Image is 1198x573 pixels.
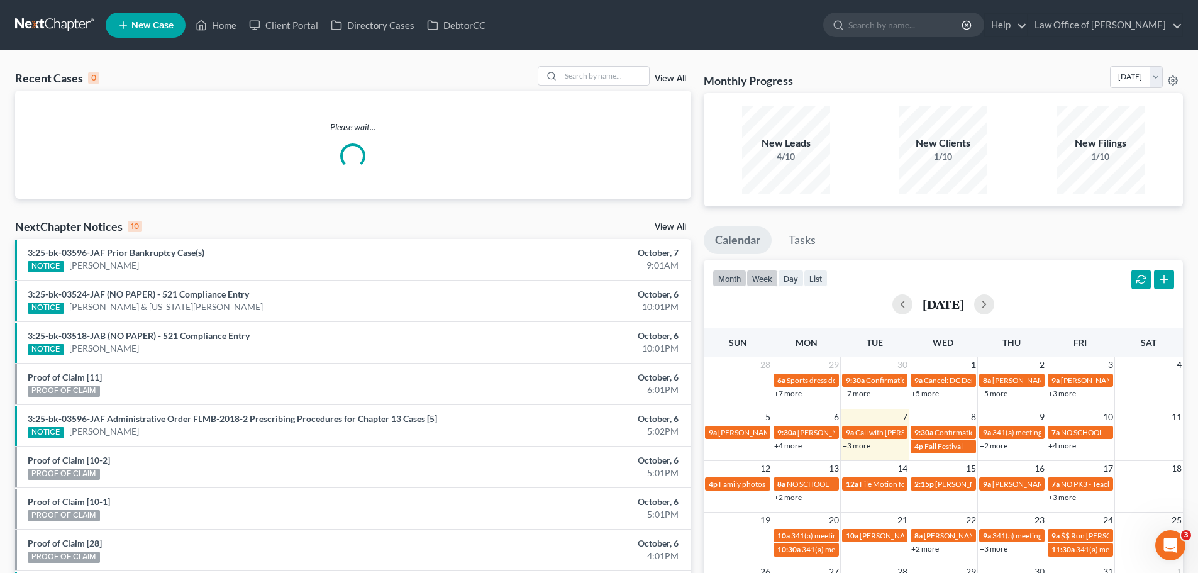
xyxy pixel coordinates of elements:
span: 9a [914,376,923,385]
div: Recent Cases [15,70,99,86]
span: 8a [777,479,785,489]
span: 19 [759,513,772,528]
span: 7 [901,409,909,425]
h2: [DATE] [923,298,964,311]
a: [PERSON_NAME] & [US_STATE][PERSON_NAME] [69,301,263,313]
span: 17 [1102,461,1114,476]
span: 23 [1033,513,1046,528]
div: 10 [128,221,142,232]
span: 341(a) meeting for [PERSON_NAME] [992,428,1114,437]
a: Help [985,14,1027,36]
span: 341(a) meeting for [PERSON_NAME] [1076,545,1197,554]
a: 3:25-bk-03596-JAF Administrative Order FLMB-2018-2 Prescribing Procedures for Chapter 13 Cases [5] [28,413,437,424]
span: 9a [983,531,991,540]
span: [PERSON_NAME] on-site training [924,531,1034,540]
div: 1/10 [1057,150,1145,163]
span: 22 [965,513,977,528]
span: 9a [983,479,991,489]
span: 4 [1175,357,1183,372]
a: Proof of Claim [10-2] [28,455,110,465]
div: New Filings [1057,136,1145,150]
a: +7 more [774,389,802,398]
a: +7 more [843,389,870,398]
span: 9:30a [914,428,933,437]
span: 24 [1102,513,1114,528]
span: Sun [729,337,747,348]
span: Confirmation hearing for [PERSON_NAME] [935,428,1077,437]
a: 3:25-bk-03524-JAF (NO PAPER) - 521 Compliance Entry [28,289,249,299]
span: New Case [131,21,174,30]
span: 14 [896,461,909,476]
span: 9a [1051,531,1060,540]
div: October, 6 [470,413,679,425]
p: Please wait... [15,121,691,133]
span: Mon [796,337,818,348]
span: 11:30a [1051,545,1075,554]
span: 7a [1051,428,1060,437]
a: Client Portal [243,14,324,36]
div: 10:01PM [470,342,679,355]
a: 3:25-bk-03596-JAF Prior Bankruptcy Case(s) [28,247,204,258]
span: Sat [1141,337,1156,348]
a: [PERSON_NAME] [69,425,139,438]
span: 30 [896,357,909,372]
div: October, 6 [470,537,679,550]
span: NO SCHOOL [787,479,829,489]
span: 341(a) meeting for [PERSON_NAME] [992,531,1114,540]
span: 3 [1181,530,1191,540]
div: 5:01PM [470,467,679,479]
span: [PERSON_NAME] [EMAIL_ADDRESS][DOMAIN_NAME] [PHONE_NUMBER] [797,428,1051,437]
a: Home [189,14,243,36]
a: +4 more [774,441,802,450]
div: October, 6 [470,371,679,384]
button: day [778,270,804,287]
div: New Leads [742,136,830,150]
span: [PERSON_NAME] with [PERSON_NAME] & the girls [718,428,887,437]
span: 11 [1170,409,1183,425]
a: +3 more [1048,492,1076,502]
div: NOTICE [28,303,64,314]
a: [PERSON_NAME] [69,342,139,355]
span: Thu [1002,337,1021,348]
a: +5 more [980,389,1007,398]
span: NO SCHOOL [1061,428,1103,437]
div: 4:01PM [470,550,679,562]
span: Fri [1073,337,1087,348]
span: Confirmation hearing for [PERSON_NAME] [866,376,1009,385]
a: Proof of Claim [11] [28,372,102,382]
span: 9:30a [846,376,865,385]
div: October, 6 [470,454,679,467]
span: 9a [1051,376,1060,385]
div: 10:01PM [470,301,679,313]
div: 9:01AM [470,259,679,272]
div: PROOF OF CLAIM [28,510,100,521]
a: Tasks [777,226,827,254]
span: 6a [777,376,785,385]
a: 3:25-bk-03518-JAB (NO PAPER) - 521 Compliance Entry [28,330,250,341]
a: Calendar [704,226,772,254]
div: 0 [88,72,99,84]
button: list [804,270,828,287]
span: 25 [1170,513,1183,528]
a: +5 more [911,389,939,398]
button: month [713,270,746,287]
button: week [746,270,778,287]
span: 12 [759,461,772,476]
span: Cancel: DC Dental Appt [PERSON_NAME] [924,376,1062,385]
span: 2:15p [914,479,934,489]
a: Proof of Claim [10-1] [28,496,110,507]
div: 1/10 [899,150,987,163]
span: Family photos [719,479,765,489]
a: +2 more [911,544,939,554]
span: [PERSON_NAME] Hair appt [860,531,951,540]
span: 9:30a [777,428,796,437]
span: 21 [896,513,909,528]
a: +4 more [1048,441,1076,450]
span: [PERSON_NAME] [PHONE_NUMBER] [992,376,1119,385]
span: File Motion for extension of time for [PERSON_NAME] [860,479,1038,489]
span: 9a [846,428,854,437]
span: 13 [828,461,840,476]
span: 10 [1102,409,1114,425]
span: 8a [914,531,923,540]
span: Tue [867,337,883,348]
